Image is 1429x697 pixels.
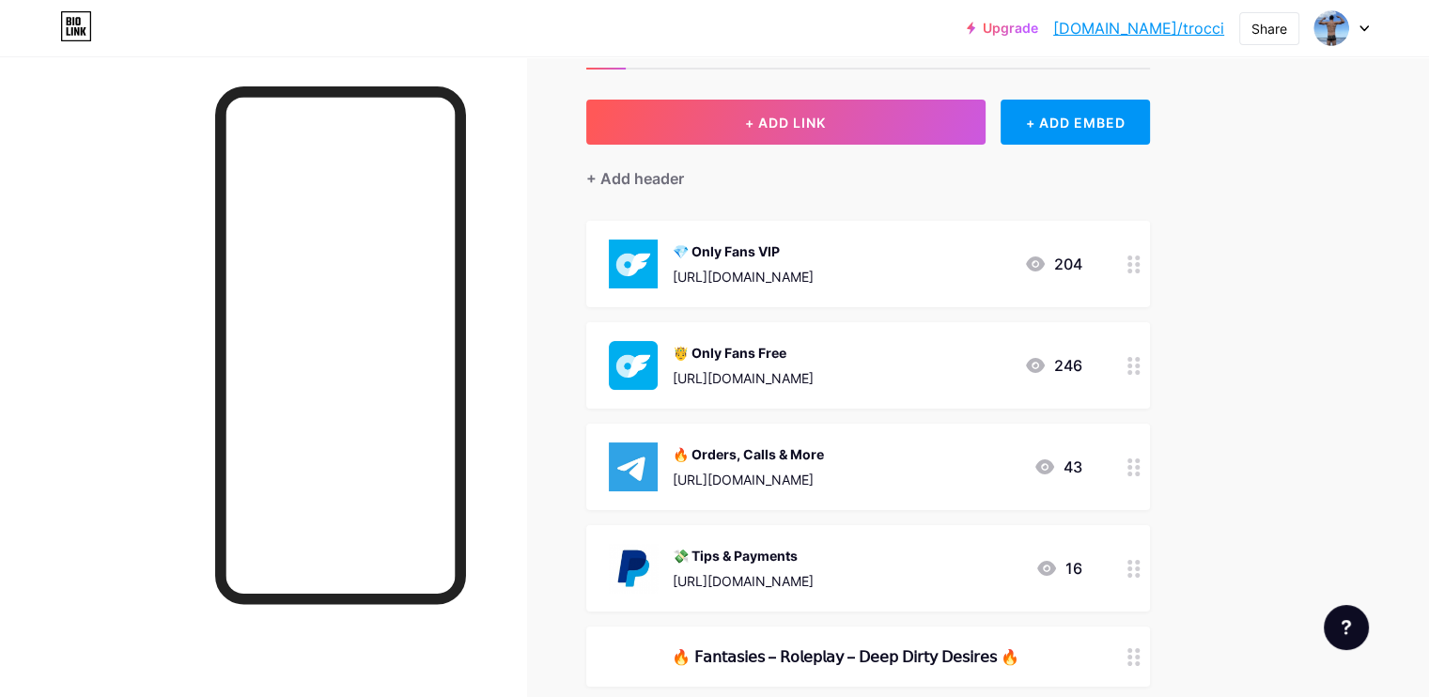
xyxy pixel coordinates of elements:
div: [URL][DOMAIN_NAME] [673,267,814,287]
div: [URL][DOMAIN_NAME] [673,368,814,388]
div: 🔥 Orders, Calls & More [673,444,824,464]
div: 🤴 Only Fans Free [673,343,814,363]
div: + Add header [586,167,684,190]
img: 🤴 Only Fans Free [609,341,658,390]
div: [URL][DOMAIN_NAME] [673,571,814,591]
img: 💎 Only Fans VIP [609,240,658,288]
div: + ADD EMBED [1001,100,1150,145]
div: 🔥 𝖥𝖺𝗇𝗍𝖺𝗌𝗂𝖾𝗌 – 𝖱𝗈𝗅𝖾𝗉𝗅𝖺𝗒 – 𝖣𝖾𝖾𝗉 𝖣𝗂𝗋𝗍𝗒 𝖣𝖾𝗌𝗂𝗋𝖾𝗌 🔥 [609,645,1082,668]
div: 16 [1035,557,1082,580]
div: Share [1251,19,1287,39]
img: 💸 Tips & Payments [609,544,658,593]
div: [URL][DOMAIN_NAME] [673,470,824,489]
span: + ADD LINK [745,115,826,131]
a: [DOMAIN_NAME]/trocci [1053,17,1224,39]
div: 204 [1024,253,1082,275]
div: 43 [1033,456,1082,478]
img: trocci [1313,10,1349,46]
a: Upgrade [967,21,1038,36]
button: + ADD LINK [586,100,986,145]
div: 💸 Tips & Payments [673,546,814,565]
div: 💎 Only Fans VIP [673,241,814,261]
div: 246 [1024,354,1082,377]
img: 🔥 Orders, Calls & More [609,442,658,491]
